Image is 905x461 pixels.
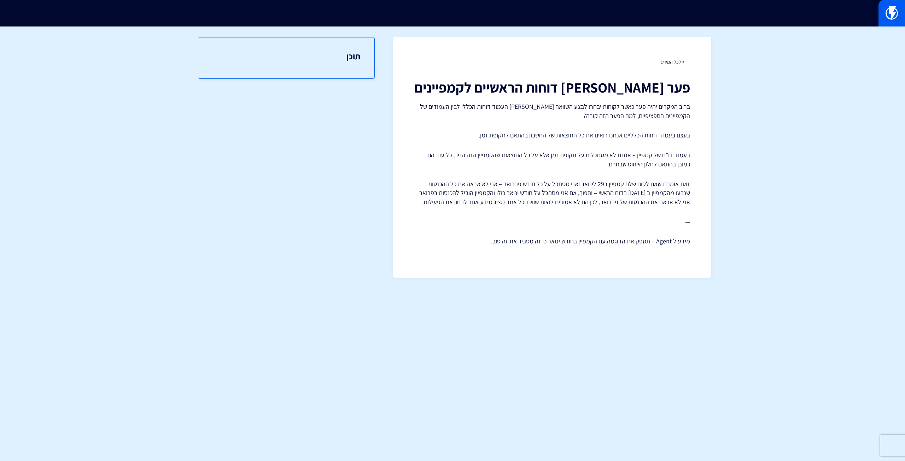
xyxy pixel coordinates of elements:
p: בעצם בעמוד דוחות הכלליים אנחנו רואים את כל התוצאות של החשבון בהתאם לתקופת זמן. [414,131,690,140]
p: מידע ל Agent – תספק את הדוגמה עם הקמפיין בחודש ינואר כי זה מסביר את זה טוב. [414,237,690,246]
input: חיפוש מהיר... [293,5,612,22]
p: ברוב המקרים יהיה פער כאשר לקוחות יבחרו לבצע השוואה [PERSON_NAME] העמוד דוחות הכללי לבין העמודים ש... [414,102,690,120]
a: < לכל המידע [661,59,685,65]
p: בעמוד דו"ח של קמפיין – אנחנו לא מסתכלים על תקופת זמן אלא על כל התוצאות שהקמפיין הזה הניב, כל עוד ... [414,150,690,169]
p: זאת אומרת שאם לקוח שלח קמפיין ב29 לינואר ואני מסתכל על כל חודש פברואר – אני לא אראה את כל ההכנסות... [414,179,690,207]
h1: פער [PERSON_NAME] דוחות הראשיים לקמפיינים [414,79,690,95]
h3: תוכן [212,52,360,61]
p: — [414,217,690,226]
